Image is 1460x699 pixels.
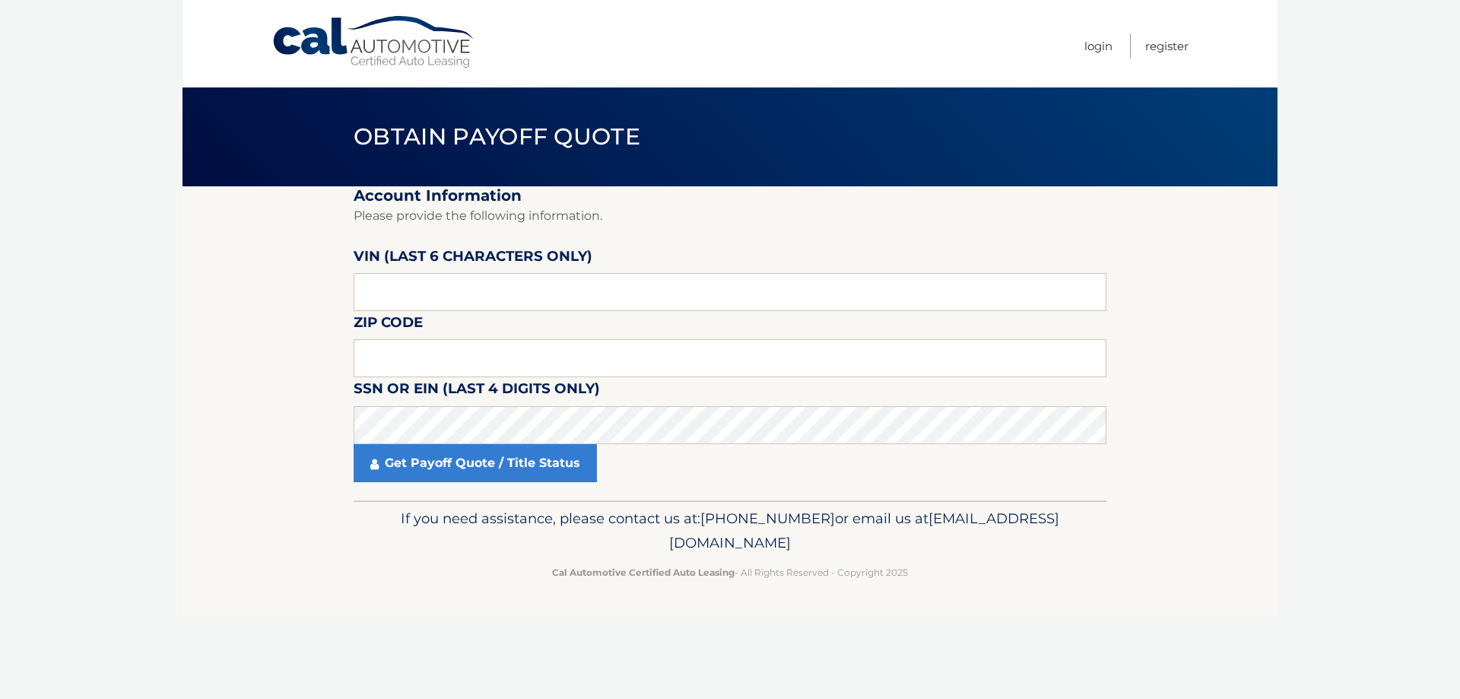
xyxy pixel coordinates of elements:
span: [PHONE_NUMBER] [700,510,835,527]
label: VIN (last 6 characters only) [354,245,592,273]
span: Obtain Payoff Quote [354,122,640,151]
p: - All Rights Reserved - Copyright 2025 [363,564,1097,580]
a: Get Payoff Quote / Title Status [354,444,597,482]
label: Zip Code [354,311,423,339]
strong: Cal Automotive Certified Auto Leasing [552,567,735,578]
a: Login [1084,33,1112,59]
a: Register [1145,33,1189,59]
a: Cal Automotive [271,15,477,69]
h2: Account Information [354,186,1106,205]
p: If you need assistance, please contact us at: or email us at [363,507,1097,555]
label: SSN or EIN (last 4 digits only) [354,377,600,405]
p: Please provide the following information. [354,205,1106,227]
